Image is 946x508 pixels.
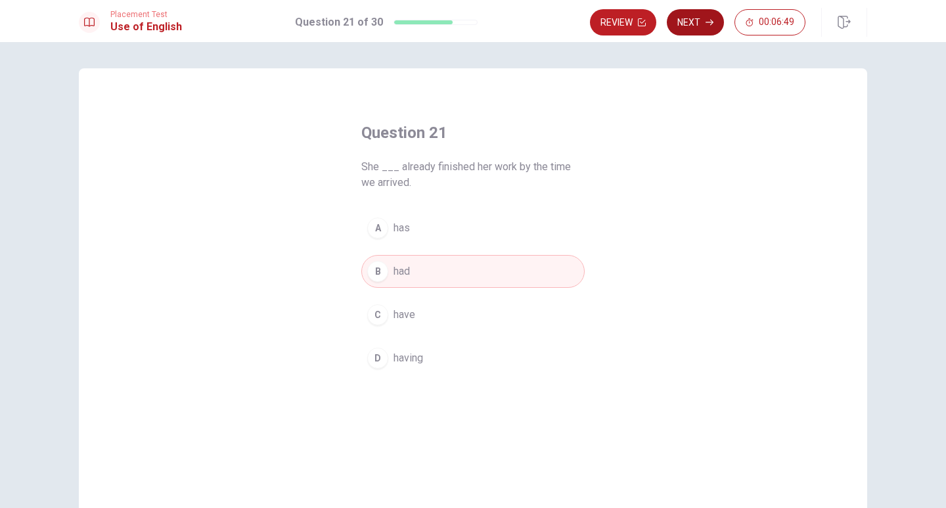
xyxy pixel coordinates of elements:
button: Chave [361,298,585,331]
span: She ___ already finished her work by the time we arrived. [361,159,585,191]
h1: Question 21 of 30 [295,14,383,30]
div: A [367,218,388,239]
div: D [367,348,388,369]
button: Ahas [361,212,585,244]
button: Bhad [361,255,585,288]
button: 00:06:49 [734,9,805,35]
span: Placement Test [110,10,182,19]
button: Next [667,9,724,35]
span: 00:06:49 [759,17,794,28]
div: C [367,304,388,325]
span: had [394,264,410,279]
button: Review [590,9,656,35]
span: having [394,350,423,366]
button: Dhaving [361,342,585,375]
span: have [394,307,415,323]
h4: Question 21 [361,122,585,143]
div: B [367,261,388,282]
h1: Use of English [110,19,182,35]
span: has [394,220,410,236]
